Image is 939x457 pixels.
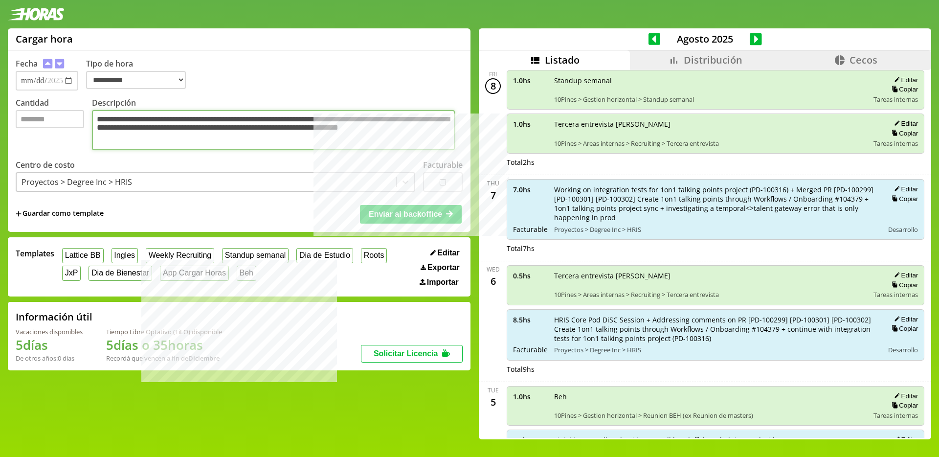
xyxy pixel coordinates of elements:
h1: 5 días [16,336,83,354]
button: Copiar [889,85,918,93]
div: 5 [485,394,501,410]
div: Proyectos > Degree Inc > HRIS [22,177,132,187]
button: Copiar [889,401,918,410]
span: Templates [16,248,54,259]
button: Copiar [889,324,918,333]
div: 7 [485,187,501,203]
button: Copiar [889,281,918,289]
span: 10Pines > Areas internas > Recruiting > Tercera entrevista [554,139,867,148]
div: Tue [488,386,499,394]
button: Dia de Estudio [296,248,353,263]
label: Facturable [423,160,463,170]
span: Exportar [427,263,460,272]
button: Editar [891,185,918,193]
button: Copiar [889,129,918,137]
div: Fri [489,70,497,78]
span: Solicitar Licencia [374,349,438,358]
span: Importar [427,278,459,287]
select: Tipo de hora [86,71,186,89]
span: +Guardar como template [16,208,104,219]
span: 7.5 hs [513,435,547,445]
button: Editar [427,248,463,258]
span: 10Pines > Gestion horizontal > Standup semanal [554,95,867,104]
span: Tareas internas [873,411,918,420]
button: Ingles [112,248,138,263]
div: Thu [487,179,499,187]
label: Centro de costo [16,160,75,170]
div: Wed [487,265,500,274]
button: Editar [891,435,918,444]
label: Cantidad [16,97,92,153]
button: Editar [891,119,918,128]
span: Agosto 2025 [660,32,750,46]
b: Diciembre [188,354,220,363]
div: 6 [485,274,501,289]
span: 7.0 hs [513,185,547,194]
label: Descripción [92,97,463,153]
h2: Información útil [16,310,92,323]
button: Editar [891,392,918,400]
button: Editar [891,76,918,84]
span: Tercera entrevista [PERSON_NAME] [554,271,867,280]
button: Standup semanal [222,248,289,263]
span: Beh [554,392,867,401]
input: Cantidad [16,110,84,128]
span: 0.5 hs [513,271,547,280]
span: 10Pines > Areas internas > Recruiting > Tercera entrevista [554,290,867,299]
span: HRIS Core Pod DiSC Session + Addressing comments on PR [PD-100299] [PD-100301] [PD-100302] Create... [554,315,877,343]
div: 8 [485,78,501,94]
span: Desarrollo [888,225,918,234]
div: Total 9 hs [507,365,924,374]
button: Weekly Recruiting [146,248,214,263]
button: Editar [891,315,918,323]
button: Solicitar Licencia [361,345,463,363]
div: Vacaciones disponibles [16,327,83,336]
div: De otros años: 0 días [16,354,83,363]
button: Roots [361,248,387,263]
span: 8.5 hs [513,315,547,324]
label: Fecha [16,58,38,69]
div: Total 7 hs [507,244,924,253]
span: Working on integration tests for 1on1 talking points project (PD-100316) + Merged PR [PD-100299] ... [554,185,877,222]
span: Facturable [513,345,547,354]
span: 10Pines > Gestion horizontal > Reunion BEH (ex Reunion de masters) [554,411,867,420]
span: + [16,208,22,219]
span: Listado [545,53,580,67]
button: Lattice BB [62,248,104,263]
span: 1.0 hs [513,119,547,129]
span: Tareas internas [873,95,918,104]
button: Enviar al backoffice [360,205,462,224]
button: JxP [62,266,81,281]
button: Exportar [418,263,463,273]
textarea: Descripción [92,110,455,150]
span: Tercera entrevista [PERSON_NAME] [554,119,867,129]
span: Facturable [513,225,547,234]
span: Proyectos > Degree Inc > HRIS [554,225,877,234]
span: Proyectos > Degree Inc > HRIS [554,345,877,354]
span: Tareas internas [873,139,918,148]
span: Standup semanal [554,76,867,85]
span: Enviar al backoffice [369,210,442,218]
button: App Cargar Horas [160,266,229,281]
div: scrollable content [479,70,931,438]
button: Copiar [889,195,918,203]
span: 1.0 hs [513,76,547,85]
label: Tipo de hora [86,58,194,91]
button: Beh [237,266,256,281]
div: Recordá que vencen a fin de [106,354,222,363]
h1: Cargar hora [16,32,73,46]
span: Editar [437,249,459,257]
h1: 5 días o 35 horas [106,336,222,354]
button: Dia de Bienestar [89,266,152,281]
span: Distribución [684,53,742,67]
div: Total 2 hs [507,158,924,167]
div: Tiempo Libre Optativo (TiLO) disponible [106,327,222,336]
span: Tareas internas [873,290,918,299]
span: Cecos [850,53,877,67]
span: Desarrollo [888,345,918,354]
span: 1.0 hs [513,392,547,401]
img: logotipo [8,8,65,21]
button: Editar [891,271,918,279]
